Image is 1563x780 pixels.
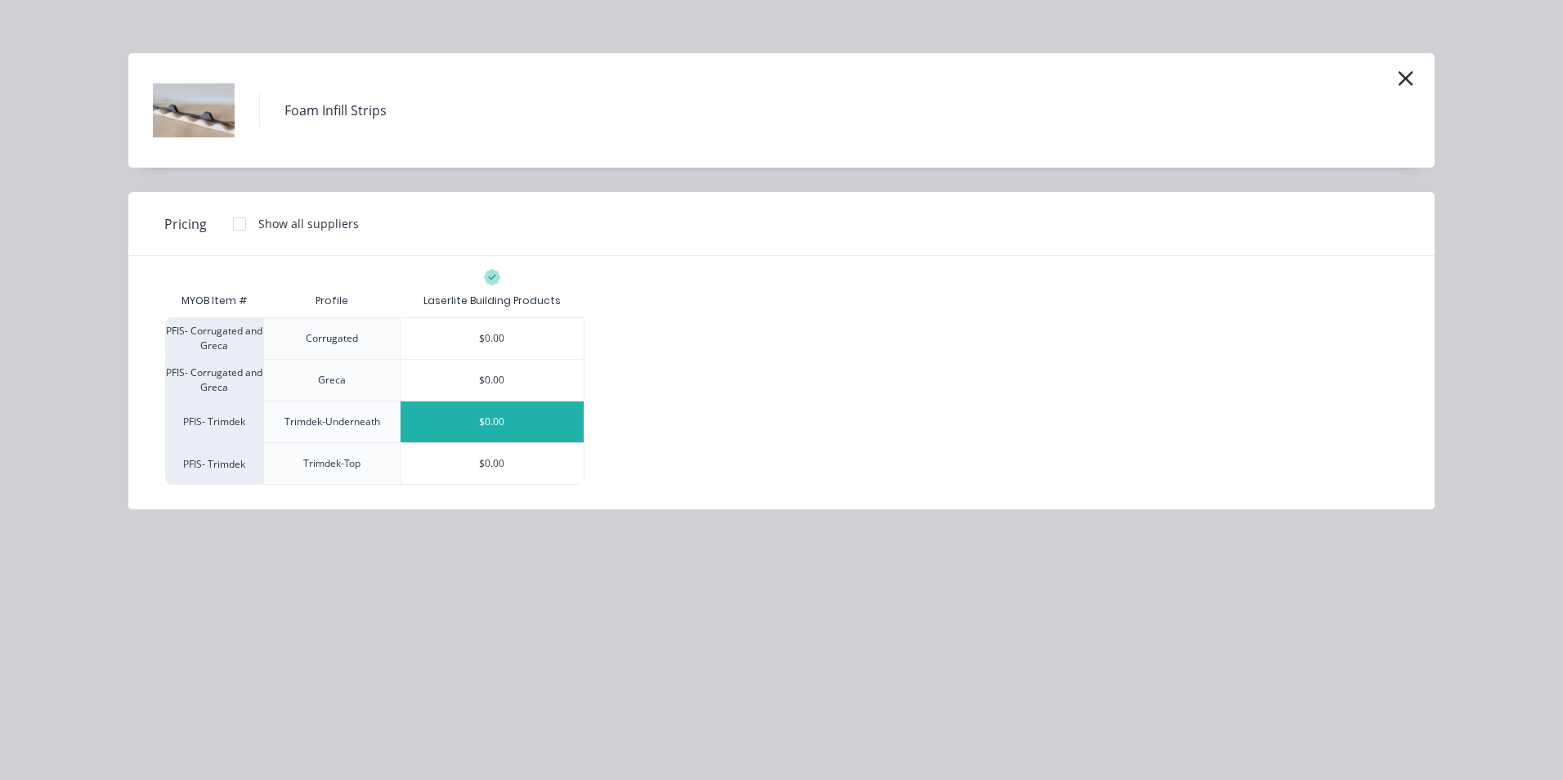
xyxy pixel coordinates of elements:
[401,318,584,359] div: $0.00
[303,456,361,471] div: Trimdek-Top
[306,331,358,346] div: Corrugated
[284,101,387,120] div: Foam Infill Strips
[401,401,584,442] div: $0.00
[401,443,584,484] div: $0.00
[401,360,584,401] div: $0.00
[165,442,263,485] div: PFIS- Trimdek
[318,373,346,388] div: Greca
[284,415,380,429] div: Trimdek-Underneath
[165,359,263,401] div: PFIS- Corrugated and Greca
[165,317,263,359] div: PFIS- Corrugated and Greca
[258,215,359,232] div: Show all suppliers
[153,69,235,151] img: Foam Infill Strips
[423,294,561,308] div: Laserlite Building Products
[165,401,263,442] div: PFIS- Trimdek
[164,214,207,234] span: Pricing
[165,285,263,317] div: MYOB Item #
[302,280,361,321] div: Profile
